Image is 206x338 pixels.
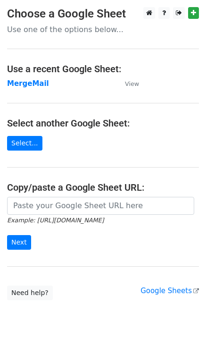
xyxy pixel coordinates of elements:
input: Next [7,235,31,250]
p: Use one of the options below... [7,25,199,34]
h3: Choose a Google Sheet [7,7,199,21]
a: MergeMail [7,79,49,88]
h4: Use a recent Google Sheet: [7,63,199,75]
a: Need help? [7,286,53,300]
h4: Select another Google Sheet: [7,118,199,129]
input: Paste your Google Sheet URL here [7,197,194,215]
a: Select... [7,136,42,151]
a: View [115,79,139,88]
small: View [125,80,139,87]
a: Google Sheets [140,287,199,295]
small: Example: [URL][DOMAIN_NAME] [7,217,104,224]
h4: Copy/paste a Google Sheet URL: [7,182,199,193]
